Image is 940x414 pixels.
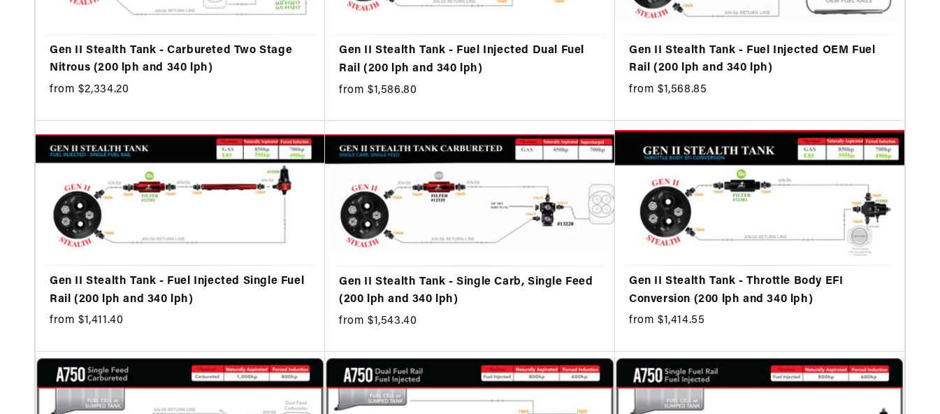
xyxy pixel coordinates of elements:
a: Gen II Stealth Tank - Single Carb, Single Feed (200 lph and 340 lph) [339,273,601,309]
a: Gen II Stealth Tank - Fuel Injected Single Fuel Rail (200 lph and 340 lph) [50,273,311,308]
a: Gen II Stealth Tank - Carbureted Two Stage Nitrous (200 lph and 340 lph) [50,42,311,78]
a: Gen II Stealth Tank - Fuel Injected OEM Fuel Rail (200 lph and 340 lph) [629,42,890,78]
a: Gen II Stealth Tank - Throttle Body EFI Conversion (200 lph and 340 lph) [629,273,890,308]
a: Gen II Stealth Tank - Fuel Injected Dual Fuel Rail (200 lph and 340 lph) [339,42,601,78]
